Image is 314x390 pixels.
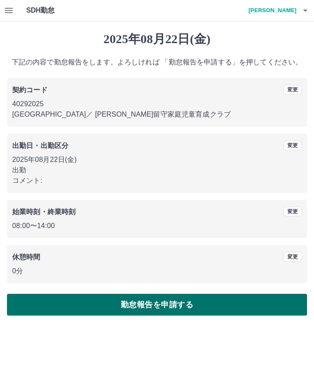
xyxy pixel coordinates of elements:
b: 出勤日・出勤区分 [12,142,68,149]
button: 変更 [283,141,302,150]
b: 契約コード [12,86,48,94]
p: 0分 [12,266,302,276]
b: 休憩時間 [12,253,41,261]
p: コメント: [12,175,302,186]
h1: 2025年08月22日(金) [7,32,307,47]
p: 40292025 [12,99,302,109]
p: 下記の内容で勤怠報告をします。よろしければ 「勤怠報告を申請する」を押してください。 [7,57,307,67]
p: 出勤 [12,165,302,175]
p: 2025年08月22日(金) [12,155,302,165]
button: 変更 [283,85,302,94]
p: 08:00 〜 14:00 [12,221,302,231]
button: 勤怠報告を申請する [7,294,307,316]
button: 変更 [283,252,302,262]
b: 始業時刻・終業時刻 [12,208,75,215]
p: [GEOGRAPHIC_DATA] ／ [PERSON_NAME]留守家庭児童育成クラブ [12,109,302,120]
button: 変更 [283,207,302,216]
